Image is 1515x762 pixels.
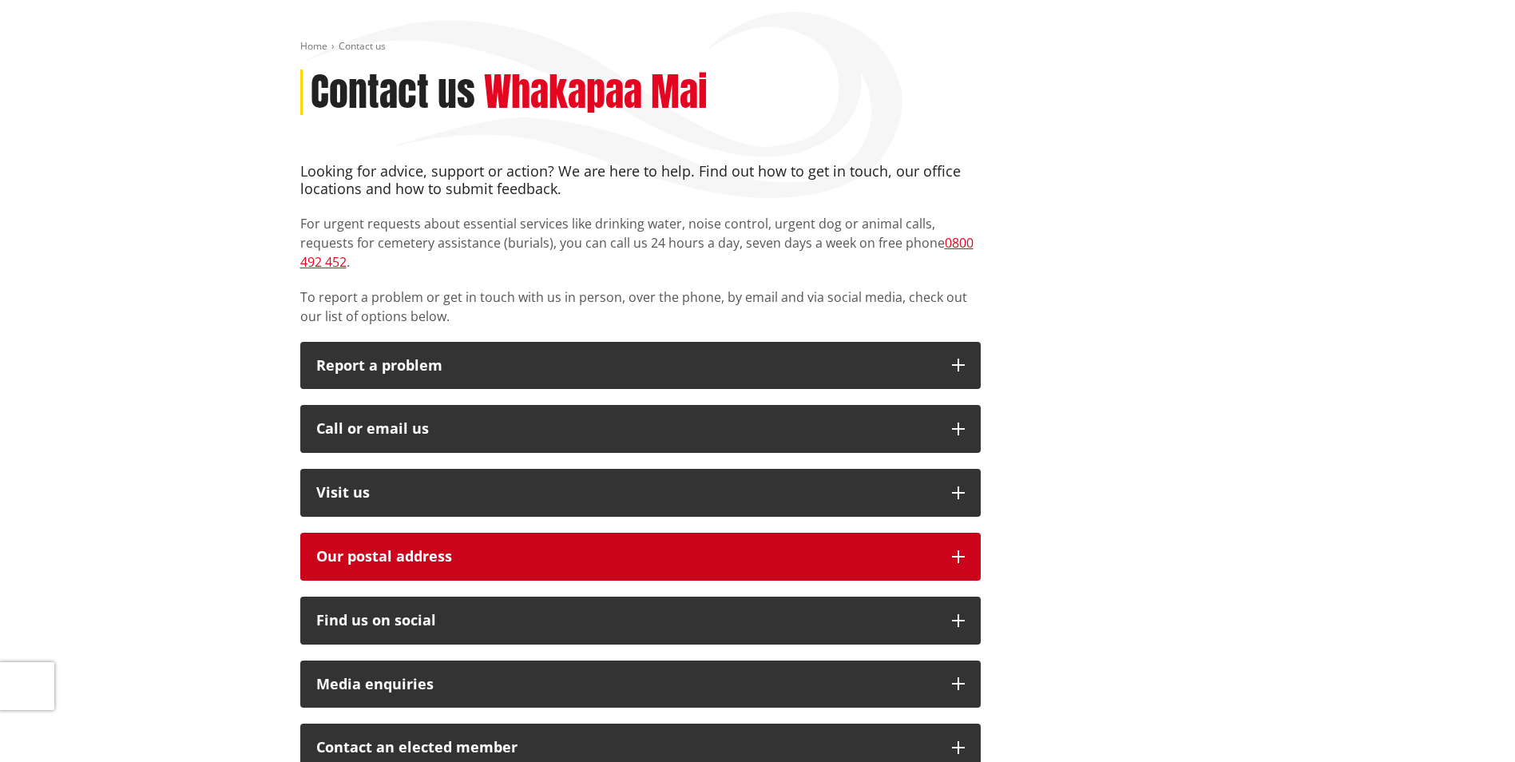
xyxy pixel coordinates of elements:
[316,358,936,374] p: Report a problem
[300,469,981,517] button: Visit us
[300,533,981,581] button: Our postal address
[339,39,386,53] span: Contact us
[300,661,981,708] button: Media enquiries
[311,69,475,116] h1: Contact us
[484,69,708,116] h2: Whakapaa Mai
[300,234,974,271] a: 0800 492 452
[316,549,936,565] h2: Our postal address
[300,342,981,390] button: Report a problem
[316,677,936,693] div: Media enquiries
[300,405,981,453] button: Call or email us
[300,40,1216,54] nav: breadcrumb
[316,740,936,756] p: Contact an elected member
[1442,695,1499,752] iframe: Messenger Launcher
[316,421,936,437] div: Call or email us
[316,613,936,629] div: Find us on social
[300,163,981,197] h4: Looking for advice, support or action? We are here to help. Find out how to get in touch, our off...
[300,214,981,272] p: For urgent requests about essential services like drinking water, noise control, urgent dog or an...
[300,39,327,53] a: Home
[300,597,981,645] button: Find us on social
[316,485,936,501] p: Visit us
[300,288,981,326] p: To report a problem or get in touch with us in person, over the phone, by email and via social me...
